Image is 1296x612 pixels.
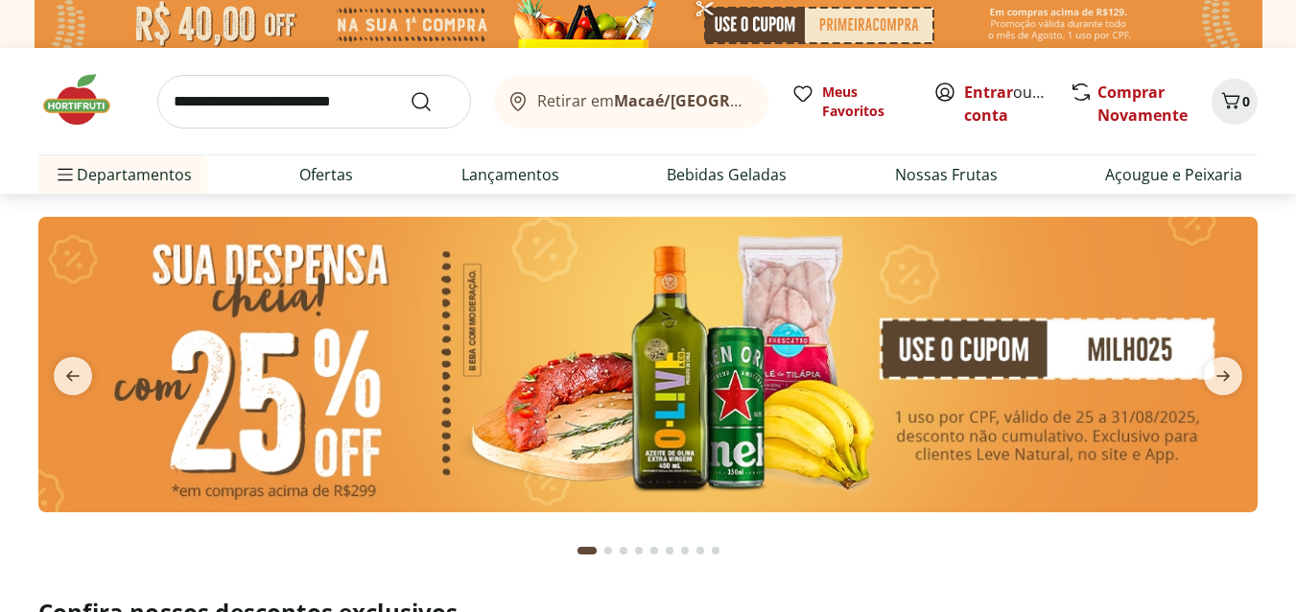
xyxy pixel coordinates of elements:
[54,152,77,198] button: Menu
[822,82,910,121] span: Meus Favoritos
[157,75,471,129] input: search
[647,528,662,574] button: Go to page 5 from fs-carousel
[494,75,768,129] button: Retirar emMacaé/[GEOGRAPHIC_DATA]
[631,528,647,574] button: Go to page 4 from fs-carousel
[38,71,134,129] img: Hortifruti
[410,90,456,113] button: Submit Search
[38,357,107,395] button: previous
[1189,357,1258,395] button: next
[964,81,1049,127] span: ou
[299,163,353,186] a: Ofertas
[895,163,998,186] a: Nossas Frutas
[662,528,677,574] button: Go to page 6 from fs-carousel
[1097,82,1188,126] a: Comprar Novamente
[537,92,749,109] span: Retirar em
[1105,163,1242,186] a: Açougue e Peixaria
[1242,92,1250,110] span: 0
[574,528,601,574] button: Current page from fs-carousel
[677,528,693,574] button: Go to page 7 from fs-carousel
[693,528,708,574] button: Go to page 8 from fs-carousel
[38,217,1258,512] img: cupom
[708,528,723,574] button: Go to page 9 from fs-carousel
[54,152,192,198] span: Departamentos
[964,82,1013,103] a: Entrar
[616,528,631,574] button: Go to page 3 from fs-carousel
[601,528,616,574] button: Go to page 2 from fs-carousel
[614,90,829,111] b: Macaé/[GEOGRAPHIC_DATA]
[461,163,559,186] a: Lançamentos
[791,82,910,121] a: Meus Favoritos
[964,82,1070,126] a: Criar conta
[1212,79,1258,125] button: Carrinho
[667,163,787,186] a: Bebidas Geladas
